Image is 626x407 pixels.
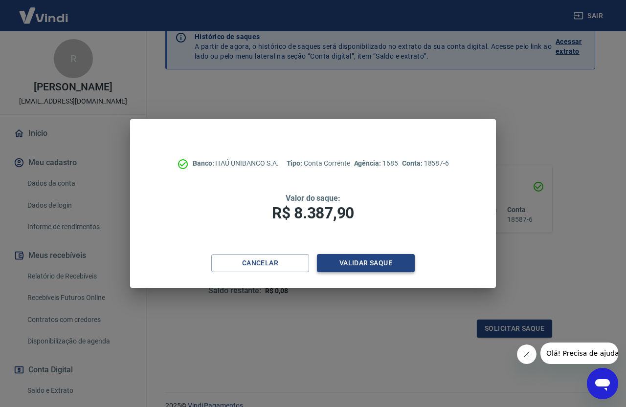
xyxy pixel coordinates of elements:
span: Agência: [354,159,383,167]
span: Banco: [193,159,216,167]
p: 18587-6 [402,158,449,169]
span: Conta: [402,159,424,167]
span: Tipo: [287,159,304,167]
p: Conta Corrente [287,158,350,169]
span: Olá! Precisa de ajuda? [6,7,82,15]
span: Valor do saque: [286,193,340,203]
p: 1685 [354,158,398,169]
p: ITAÚ UNIBANCO S.A. [193,158,279,169]
iframe: Botão para abrir a janela de mensagens [587,368,618,399]
iframe: Mensagem da empresa [540,343,618,364]
span: R$ 8.387,90 [272,204,354,222]
button: Validar saque [317,254,415,272]
button: Cancelar [211,254,309,272]
iframe: Fechar mensagem [517,344,537,364]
